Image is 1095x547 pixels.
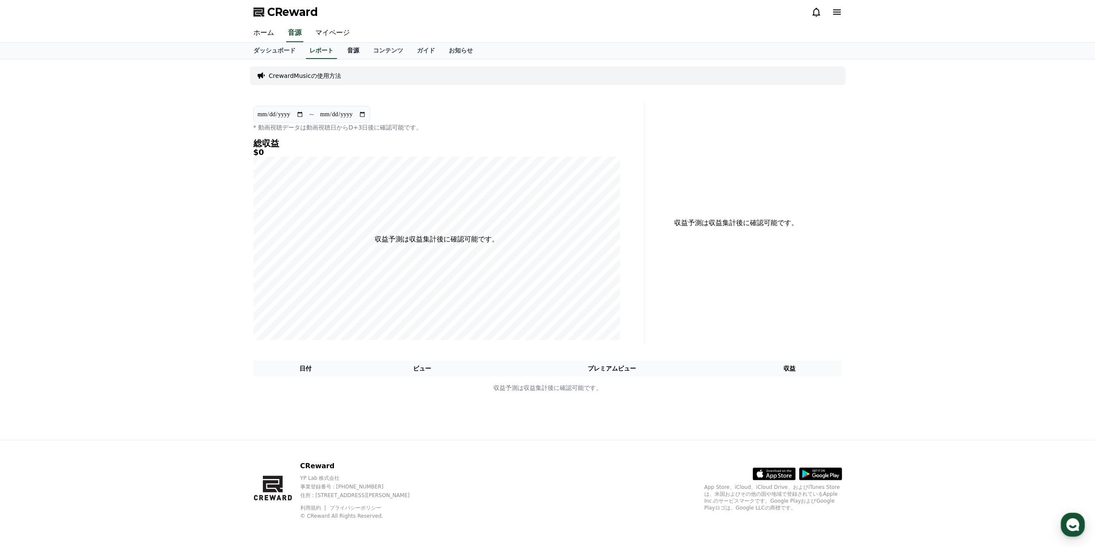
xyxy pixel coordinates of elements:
a: Messages [57,273,111,294]
span: CReward [267,5,318,19]
h5: $0 [253,148,620,157]
p: 収益予測は収益集計後に確認可能です。 [254,383,842,392]
a: ホーム [247,24,281,42]
a: 利用規約 [300,505,327,511]
th: 収益 [737,361,842,377]
a: お知らせ [442,43,480,59]
p: * 動画視聴データは動画視聴日からD+3日後に確認可能です。 [253,123,620,132]
p: ~ [309,109,315,120]
a: 音源 [286,24,303,42]
th: ビュー [358,361,487,377]
p: 住所 : [STREET_ADDRESS][PERSON_NAME] [300,492,424,499]
th: プレミアムビュー [487,361,737,377]
p: © CReward All Rights Reserved. [300,513,424,519]
span: Messages [71,286,97,293]
th: 日付 [253,361,358,377]
a: Home [3,273,57,294]
a: ガイド [410,43,442,59]
p: 収益予測は収益集計後に確認可能です。 [375,234,499,244]
p: App Store、iCloud、iCloud Drive、およびiTunes Storeは、米国およびその他の国や地域で登録されているApple Inc.のサービスマークです。Google P... [704,484,842,511]
p: CReward [300,461,424,471]
a: ダッシュボード [247,43,302,59]
h4: 総収益 [253,139,620,148]
p: 収益予測は収益集計後に確認可能です。 [651,218,821,228]
p: 事業登録番号 : [PHONE_NUMBER] [300,483,424,490]
a: マイページ [308,24,357,42]
a: CrewardMusicの使用方法 [269,71,341,80]
a: レポート [306,43,337,59]
span: Settings [127,286,148,293]
a: Settings [111,273,165,294]
a: コンテンツ [366,43,410,59]
a: CReward [253,5,318,19]
p: YP Lab 株式会社 [300,475,424,482]
span: Home [22,286,37,293]
a: プライバシーポリシー [330,505,381,511]
a: 音源 [340,43,366,59]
